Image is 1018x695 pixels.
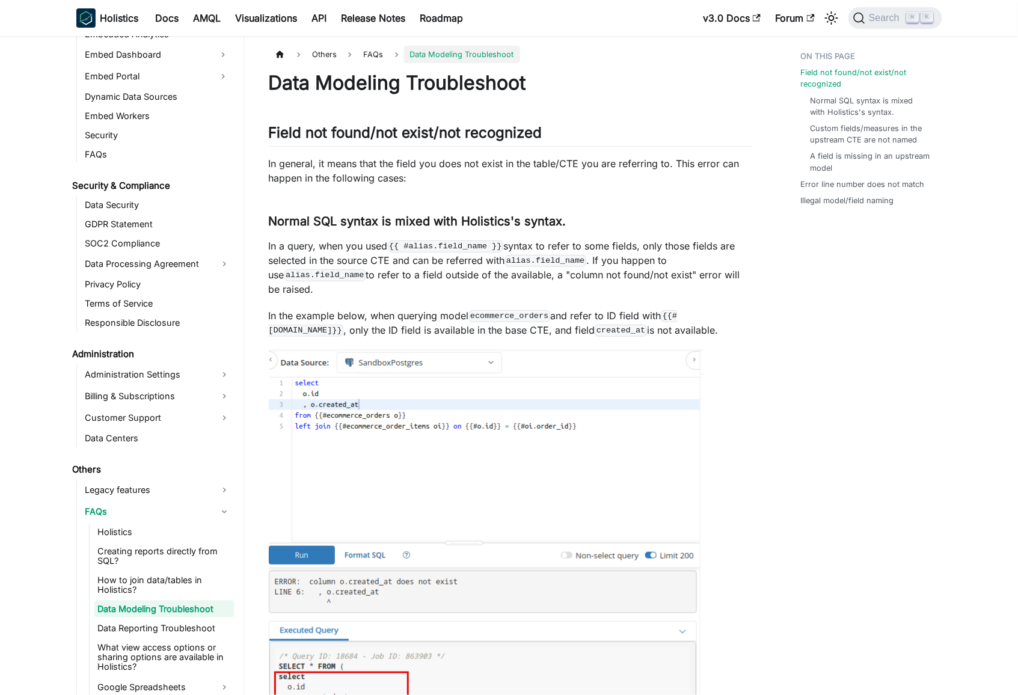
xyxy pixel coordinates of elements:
a: Error line number does not match [801,179,925,190]
h1: Data Modeling Troubleshoot [269,71,753,95]
a: FAQs [82,146,234,163]
a: v3.0 Docs [696,8,768,28]
a: Normal SQL syntax is mixed with Holistics's syntax. [811,95,930,118]
a: SOC2 Compliance [82,235,234,252]
a: Data Centers [82,430,234,447]
a: Roadmap [413,8,471,28]
span: FAQs [357,46,389,63]
a: Terms of Service [82,295,234,312]
a: Creating reports directly from SQL? [94,543,234,569]
a: Customer Support [82,408,234,427]
a: Legacy features [82,480,234,500]
a: Others [69,461,234,478]
a: HolisticsHolistics [76,8,139,28]
h3: Normal SQL syntax is mixed with Holistics's syntax. [269,214,753,229]
a: Forum [768,8,822,28]
code: {{ #alias.field_name }} [388,240,504,253]
a: Home page [269,46,292,63]
h2: Field not found/not exist/not recognized [269,124,753,147]
kbd: K [921,12,933,23]
code: ecommerce_orders [469,310,551,322]
a: Visualizations [228,8,305,28]
a: Docs [149,8,186,28]
a: Illegal model/field naming [801,195,894,206]
a: Data Reporting Troubleshoot [94,620,234,637]
a: Responsible Disclosure [82,314,234,331]
button: Expand sidebar category 'Embed Portal' [212,67,234,86]
a: Embed Dashboard [82,45,212,64]
kbd: ⌘ [907,12,919,23]
a: Embed Workers [82,108,234,124]
button: Search (Command+K) [848,7,942,29]
a: Security [82,127,234,144]
span: Data Modeling Troubleshoot [404,46,520,63]
nav: Docs sidebar [64,36,245,695]
a: Data Modeling Troubleshoot [94,601,234,617]
button: Expand sidebar category 'Embed Dashboard' [212,45,234,64]
a: Administration [69,346,234,363]
code: alias.field_name [284,269,366,281]
a: API [305,8,334,28]
a: Dynamic Data Sources [82,88,234,105]
span: Others [306,46,343,63]
a: A field is missing in an upstream model [811,150,930,173]
a: Data Security [82,197,234,213]
a: Custom fields/measures in the upstream CTE are not named [811,123,930,145]
a: Administration Settings [82,365,234,384]
a: Privacy Policy [82,276,234,293]
a: FAQs [82,502,234,521]
span: Search [865,13,907,23]
code: alias.field_name [505,255,587,267]
p: In general, it means that the field you does not exist in the table/CTE you are referring to. Thi... [269,156,753,185]
nav: Breadcrumbs [269,46,753,63]
a: What view access options or sharing options are available in Holistics? [94,639,234,675]
p: In a query, when you used syntax to refer to some fields, only those fields are selected in the s... [269,239,753,296]
a: Billing & Subscriptions [82,387,234,406]
a: How to join data/tables in Holistics? [94,572,234,598]
p: In the example below, when querying model and refer to ID field with , only the ID field is avail... [269,308,753,337]
a: Data Processing Agreement [82,254,234,274]
a: Holistics [94,524,234,540]
button: Switch between dark and light mode (currently light mode) [822,8,841,28]
a: AMQL [186,8,228,28]
a: Field not found/not exist/not recognized [801,67,935,90]
a: Release Notes [334,8,413,28]
a: GDPR Statement [82,216,234,233]
a: Embed Portal [82,67,212,86]
a: Security & Compliance [69,177,234,194]
code: created_at [595,325,647,337]
img: Holistics [76,8,96,28]
b: Holistics [100,11,139,25]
